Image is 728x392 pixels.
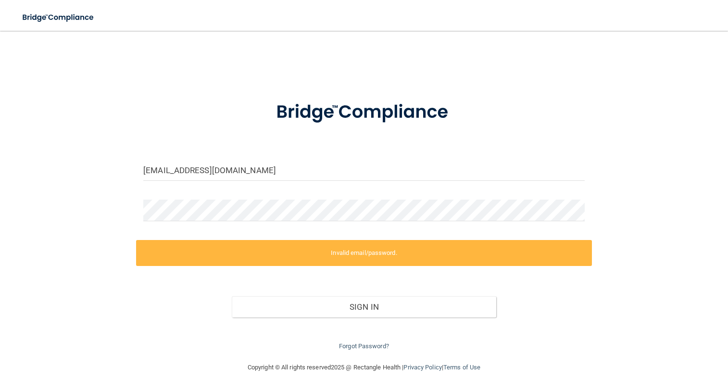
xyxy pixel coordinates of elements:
input: Email [143,159,585,181]
a: Privacy Policy [403,364,441,371]
iframe: Drift Widget Chat Controller [562,324,716,362]
button: Sign In [232,296,497,317]
img: bridge_compliance_login_screen.278c3ca4.svg [14,8,103,27]
label: Invalid email/password. [136,240,592,266]
img: bridge_compliance_login_screen.278c3ca4.svg [257,89,471,136]
a: Terms of Use [443,364,480,371]
div: Copyright © All rights reserved 2025 @ Rectangle Health | | [188,352,540,383]
a: Forgot Password? [339,342,389,350]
